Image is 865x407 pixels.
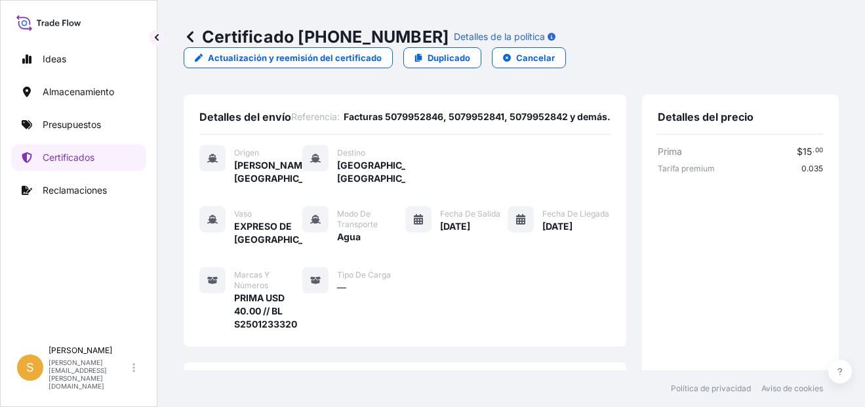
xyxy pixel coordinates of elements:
span: 00 [815,148,823,153]
a: Aviso de cookies [761,383,823,394]
span: Facturas 5079952846, 5079952841, 5079952842 y demás. [344,110,611,123]
a: Reclamaciones [11,177,146,203]
span: Marcas y números [234,270,302,291]
p: [PERSON_NAME][EMAIL_ADDRESS][PERSON_NAME][DOMAIN_NAME] [49,358,130,390]
span: 15 [803,147,812,156]
span: Destino [337,148,365,158]
span: [DATE] [440,220,470,233]
span: Fecha de llegada [542,209,609,219]
p: Reclamaciones [43,184,107,197]
span: Agua [337,230,361,244]
span: PRIMA USD 40.00 // BL S2501233320 [234,291,302,331]
span: Detalles del precio [658,110,754,123]
p: Presupuestos [43,118,101,131]
p: Ideas [43,53,66,66]
span: [PERSON_NAME], [GEOGRAPHIC_DATA] [234,159,302,185]
span: . [813,148,815,153]
span: Modo de transporte [337,209,405,230]
span: — [337,281,346,294]
p: Almacenamiento [43,85,114,98]
span: Origen [234,148,259,158]
a: Duplicado [403,47,481,68]
button: Cancelar [492,47,566,68]
a: Certificados [11,144,146,171]
p: [PERSON_NAME] [49,345,130,356]
span: EXPRESO DE [GEOGRAPHIC_DATA] [234,220,302,246]
p: Duplicado [428,51,470,64]
span: $ [797,147,803,156]
span: Referencia: [291,110,340,123]
span: [GEOGRAPHIC_DATA], [GEOGRAPHIC_DATA] [337,159,405,185]
span: Detalles del envío [199,110,291,123]
span: 0.035 [801,163,823,174]
p: Certificados [43,151,94,164]
a: Almacenamiento [11,79,146,105]
font: Certificado [PHONE_NUMBER] [202,26,449,47]
span: Vaso [234,209,252,219]
a: Política de privacidad [671,383,751,394]
span: Tipo de carga [337,270,391,280]
p: Detalles de la política [454,30,545,43]
a: Presupuestos [11,112,146,138]
span: Fecha de salida [440,209,500,219]
p: Cancelar [516,51,555,64]
span: Prima [658,145,682,158]
span: S [26,361,34,374]
a: Ideas [11,46,146,72]
p: Actualización y reemisión del certificado [208,51,382,64]
a: Actualización y reemisión del certificado [184,47,393,68]
span: [DATE] [542,220,573,233]
span: Tarifa premium [658,163,715,174]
